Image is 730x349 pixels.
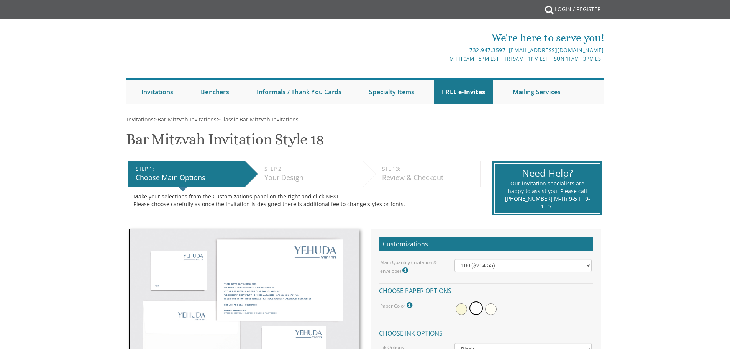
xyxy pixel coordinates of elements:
[249,80,349,104] a: Informals / Thank You Cards
[286,46,604,55] div: |
[286,30,604,46] div: We're here to serve you!
[361,80,422,104] a: Specialty Items
[379,283,593,297] h4: Choose paper options
[157,116,217,123] a: Bar Mitzvah Invitations
[126,116,154,123] a: Invitations
[133,193,475,208] div: Make your selections from the Customizations panel on the right and click NEXT Please choose care...
[505,80,568,104] a: Mailing Services
[509,46,604,54] a: [EMAIL_ADDRESS][DOMAIN_NAME]
[264,165,359,173] div: STEP 2:
[217,116,299,123] span: >
[136,165,241,173] div: STEP 1:
[505,166,590,180] div: Need Help?
[136,173,241,183] div: Choose Main Options
[382,173,476,183] div: Review & Checkout
[154,116,217,123] span: >
[264,173,359,183] div: Your Design
[380,300,414,310] label: Paper Color
[382,165,476,173] div: STEP 3:
[134,80,181,104] a: Invitations
[505,180,590,210] div: Our invitation specialists are happy to assist you! Please call [PHONE_NUMBER] M-Th 9-5 Fr 9-1 EST
[157,116,217,123] span: Bar Mitzvah Invitations
[469,46,505,54] a: 732.947.3597
[379,326,593,339] h4: Choose ink options
[434,80,493,104] a: FREE e-Invites
[380,259,443,275] label: Main Quantity (invitation & envelope)
[286,55,604,63] div: M-Th 9am - 5pm EST | Fri 9am - 1pm EST | Sun 11am - 3pm EST
[379,237,593,252] h2: Customizations
[220,116,299,123] a: Classic Bar Mitzvah Invitations
[126,131,324,154] h1: Bar Mitzvah Invitation Style 18
[193,80,237,104] a: Benchers
[127,116,154,123] span: Invitations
